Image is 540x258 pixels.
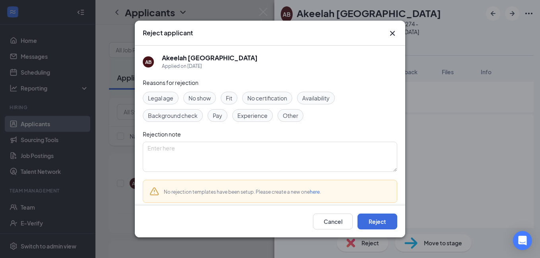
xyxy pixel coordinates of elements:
span: Experience [237,111,268,120]
button: Close [388,29,397,38]
span: Other [283,111,298,120]
span: No rejection templates have been setup. Please create a new one . [164,189,321,195]
svg: Warning [150,187,159,196]
button: Reject [357,214,397,229]
span: Reasons for rejection [143,79,198,86]
span: Background check [148,111,198,120]
a: here [310,189,320,195]
span: No certification [247,94,287,102]
span: Rejection note [143,131,181,138]
div: AB [145,59,152,65]
span: Legal age [148,94,173,102]
h5: Akeelah [GEOGRAPHIC_DATA] [162,54,258,62]
span: Availability [302,94,330,102]
div: Applied on [DATE] [162,62,258,70]
button: Cancel [313,214,353,229]
svg: Cross [388,29,397,38]
span: No show [188,94,211,102]
span: Pay [213,111,222,120]
div: Open Intercom Messenger [513,231,532,250]
h3: Reject applicant [143,29,193,37]
span: Fit [226,94,232,102]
